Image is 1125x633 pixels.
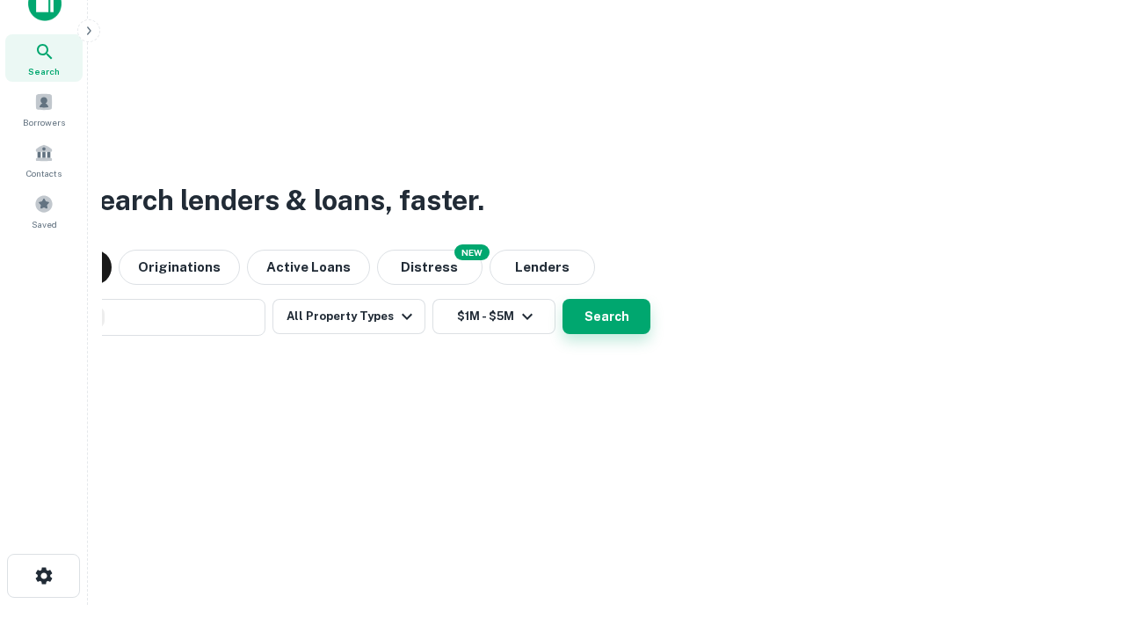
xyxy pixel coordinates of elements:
span: Saved [32,217,57,231]
span: Search [28,64,60,78]
h3: Search lenders & loans, faster. [80,179,484,222]
a: Contacts [5,136,83,184]
button: Active Loans [247,250,370,285]
span: Borrowers [23,115,65,129]
a: Saved [5,187,83,235]
iframe: Chat Widget [1037,492,1125,577]
button: All Property Types [272,299,425,334]
div: NEW [454,244,490,260]
a: Borrowers [5,85,83,133]
span: Contacts [26,166,62,180]
a: Search [5,34,83,82]
button: Lenders [490,250,595,285]
button: Search [562,299,650,334]
button: Search distressed loans with lien and other non-mortgage details. [377,250,483,285]
button: $1M - $5M [432,299,555,334]
button: Originations [119,250,240,285]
